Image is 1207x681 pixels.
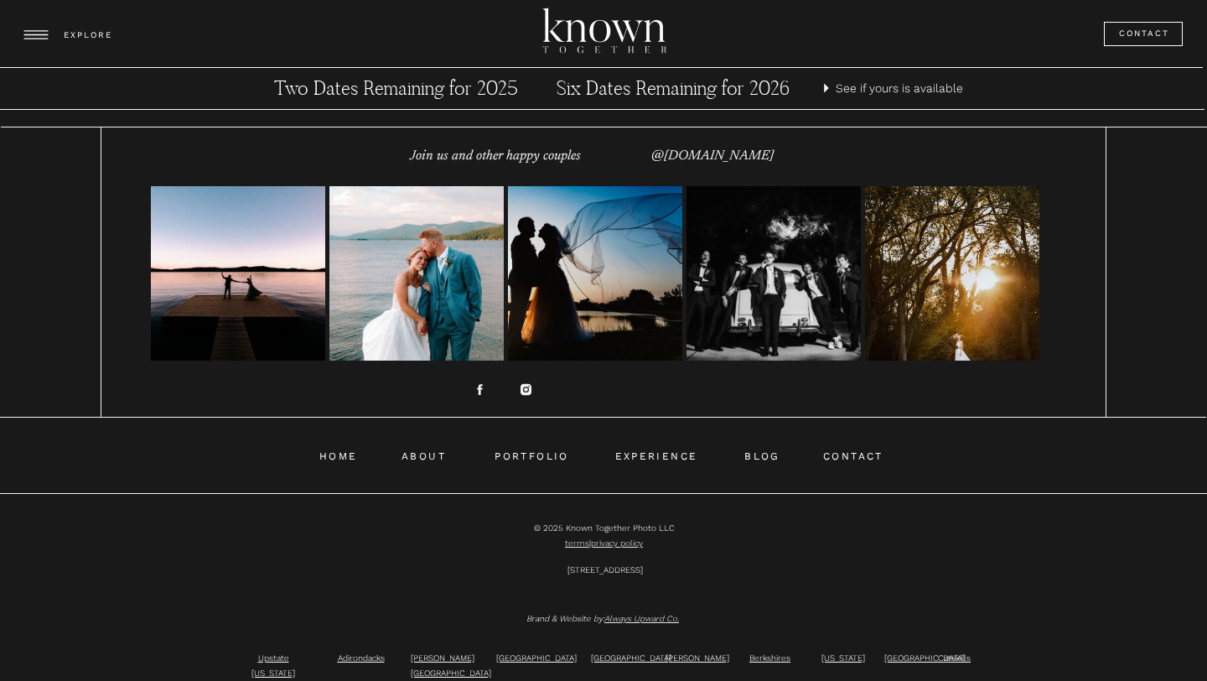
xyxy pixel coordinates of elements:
img: 2023 Portfolio-5 [686,186,861,361]
h3: Join us and other happy couples [394,144,596,168]
p: © 2025 Known Together Photo LLC | [489,521,719,537]
a: terms [565,538,589,548]
a: Adirondacks [338,653,385,663]
a: [US_STATE] [821,653,865,663]
p: @[DOMAIN_NAME] [611,144,813,168]
a: [GEOGRAPHIC_DATA] [591,653,671,663]
a: Contact [1119,26,1171,42]
a: Two Dates Remaining for 2025 [240,76,552,101]
i: Brand & Website by: [526,614,679,623]
a: privacy policy [591,538,643,548]
a: Upstate [US_STATE] [251,653,295,678]
a: Berkshires [749,653,790,663]
a: [PERSON_NAME] [666,653,729,663]
h3: [STREET_ADDRESS] [536,563,673,595]
img: Elizabeth + Kasey Sneaks10 [151,186,325,361]
img: 2023 Portfolio-61 [865,186,1039,361]
a: EXPERIENCE [614,448,698,462]
a: Always Upward Co. [604,614,679,623]
a: CONTACT [822,448,884,462]
img: Holly & Chris Sneaks - 9 [329,186,504,361]
a: [PERSON_NAME][GEOGRAPHIC_DATA] [411,653,491,678]
h3: EXPLORE [64,28,116,44]
a: [GEOGRAPHIC_DATA] [496,653,577,663]
a: HOME [319,448,355,462]
img: 2023 Portfolio-156 [508,186,682,361]
a: BLOG [743,448,781,462]
a: See if yours is available [836,78,967,99]
a: PORTFOLIO [494,448,570,462]
a: Six Dates Remaining for 2026 [517,76,829,101]
a: [GEOGRAPHIC_DATA] [884,653,965,663]
a: ABOUT [399,448,448,462]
